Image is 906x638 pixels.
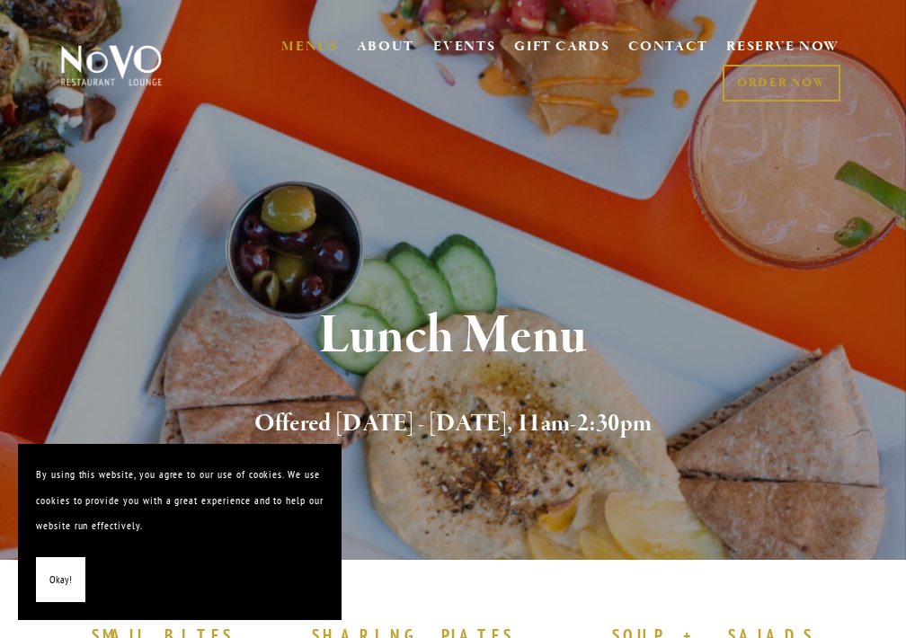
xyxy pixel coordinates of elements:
a: EVENTS [433,38,495,56]
h2: Offered [DATE] - [DATE], 11am-2:30pm [82,405,825,443]
section: Cookie banner [18,444,342,620]
a: ORDER NOW [723,65,840,102]
h1: Lunch Menu [82,307,825,366]
p: By using this website, you agree to our use of cookies. We use cookies to provide you with a grea... [36,462,324,539]
a: CONTACT [628,31,707,65]
a: RESERVE NOW [726,31,839,65]
a: GIFT CARDS [514,31,609,65]
button: Okay! [36,557,85,603]
a: ABOUT [357,38,415,56]
span: Okay! [49,567,72,593]
a: MENUS [281,38,338,56]
img: Novo Restaurant &amp; Lounge [58,44,165,87]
